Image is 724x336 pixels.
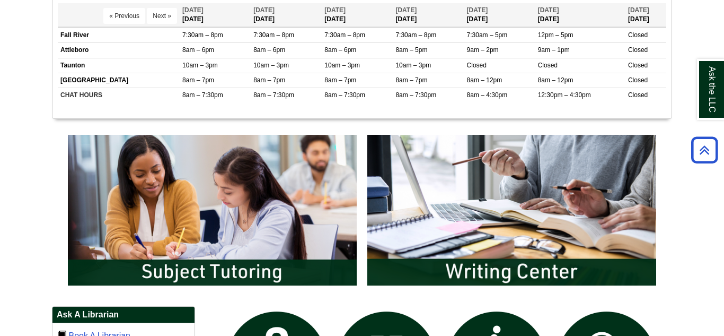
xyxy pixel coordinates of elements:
div: slideshow [63,130,661,296]
span: 9am – 1pm [538,46,570,54]
span: 7:30am – 8pm [253,31,294,39]
span: 8am – 5pm [395,46,427,54]
th: [DATE] [625,3,666,27]
td: Attleboro [58,43,180,58]
span: Closed [628,91,648,99]
span: 10am – 3pm [395,62,431,69]
span: [DATE] [538,6,559,14]
span: 8am – 6pm [182,46,214,54]
span: 7:30am – 5pm [467,31,508,39]
span: 8am – 7pm [324,76,356,84]
th: [DATE] [322,3,393,27]
span: 8am – 6pm [324,46,356,54]
img: Subject Tutoring Information [63,130,362,291]
span: [DATE] [467,6,488,14]
span: 8am – 4:30pm [467,91,508,99]
span: 8am – 7:30pm [182,91,223,99]
span: 9am – 2pm [467,46,499,54]
span: 10am – 3pm [182,62,218,69]
span: Closed [628,46,648,54]
th: [DATE] [393,3,464,27]
span: 8am – 7pm [182,76,214,84]
button: « Previous [103,8,145,24]
span: 8am – 6pm [253,46,285,54]
span: 8am – 7:30pm [324,91,365,99]
td: CHAT HOURS [58,88,180,102]
span: Closed [628,76,648,84]
a: Back to Top [687,143,721,157]
span: 12:30pm – 4:30pm [538,91,591,99]
span: [DATE] [324,6,346,14]
span: Closed [628,31,648,39]
th: [DATE] [251,3,322,27]
th: [DATE] [180,3,251,27]
td: [GEOGRAPHIC_DATA] [58,73,180,88]
span: Closed [467,62,487,69]
span: 10am – 3pm [253,62,289,69]
td: Fall River [58,28,180,43]
span: [DATE] [628,6,649,14]
span: Closed [538,62,558,69]
span: [DATE] [182,6,204,14]
span: 8am – 7pm [253,76,285,84]
span: 7:30am – 8pm [182,31,223,39]
span: 8am – 12pm [538,76,573,84]
th: [DATE] [464,3,535,27]
span: 7:30am – 8pm [324,31,365,39]
th: [DATE] [535,3,625,27]
span: [DATE] [395,6,417,14]
span: 8am – 7:30pm [395,91,436,99]
td: Taunton [58,58,180,73]
span: [DATE] [253,6,275,14]
span: 8am – 12pm [467,76,502,84]
span: 8am – 7:30pm [253,91,294,99]
span: Closed [628,62,648,69]
span: 12pm – 5pm [538,31,573,39]
span: 8am – 7pm [395,76,427,84]
h2: Ask A Librarian [52,307,195,323]
button: Next » [147,8,177,24]
img: Writing Center Information [362,130,661,291]
span: 10am – 3pm [324,62,360,69]
span: 7:30am – 8pm [395,31,436,39]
